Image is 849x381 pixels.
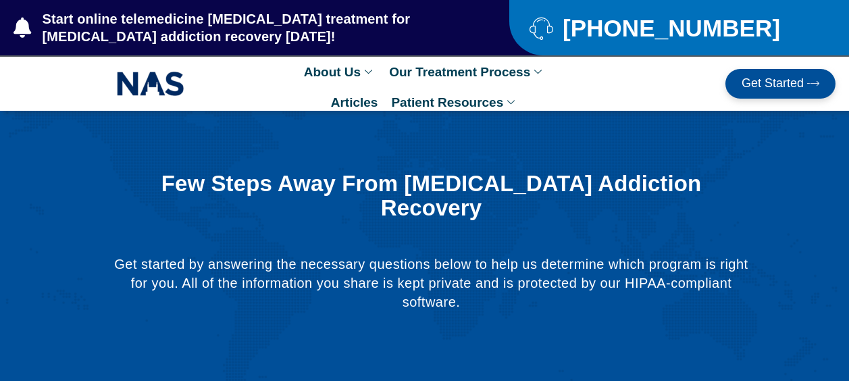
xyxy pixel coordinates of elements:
a: Get Started [725,69,835,99]
a: [PHONE_NUMBER] [530,16,815,40]
a: Our Treatment Process [382,57,552,87]
a: Patient Resources [384,87,525,118]
span: Start online telemedicine [MEDICAL_DATA] treatment for [MEDICAL_DATA] addiction recovery [DATE]! [39,10,456,45]
span: Get Started [742,77,804,91]
img: NAS_email_signature-removebg-preview.png [117,68,184,99]
a: Start online telemedicine [MEDICAL_DATA] treatment for [MEDICAL_DATA] addiction recovery [DATE]! [14,10,455,45]
p: Get started by answering the necessary questions below to help us determine which program is righ... [109,255,753,311]
h1: Few Steps Away From [MEDICAL_DATA] Addiction Recovery [143,172,719,221]
a: About Us [297,57,382,87]
span: [PHONE_NUMBER] [559,20,780,36]
a: Articles [324,87,385,118]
